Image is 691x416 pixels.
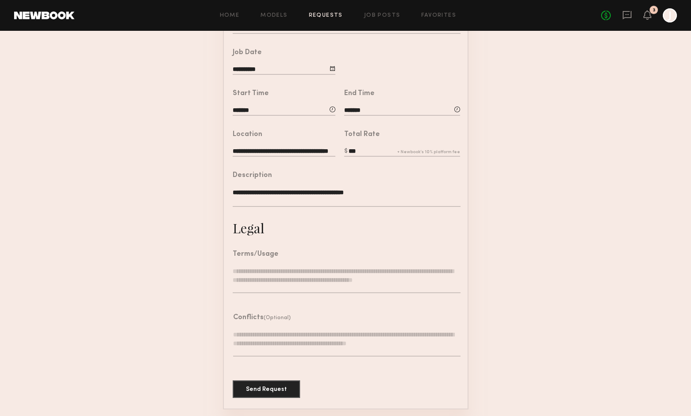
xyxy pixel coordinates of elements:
div: Description [233,172,272,179]
a: Favorites [421,13,456,18]
a: J [663,8,677,22]
button: Send Request [233,380,300,398]
div: 3 [653,8,655,13]
header: Conflicts [233,314,291,321]
span: (Optional) [264,315,291,320]
div: Job Date [233,49,262,56]
div: Terms/Usage [233,251,279,258]
div: Total Rate [344,131,380,138]
div: Legal [233,219,264,237]
a: Job Posts [364,13,401,18]
div: Start Time [233,90,269,97]
a: Requests [309,13,343,18]
div: Location [233,131,262,138]
a: Home [220,13,240,18]
div: End Time [344,90,375,97]
a: Models [260,13,287,18]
